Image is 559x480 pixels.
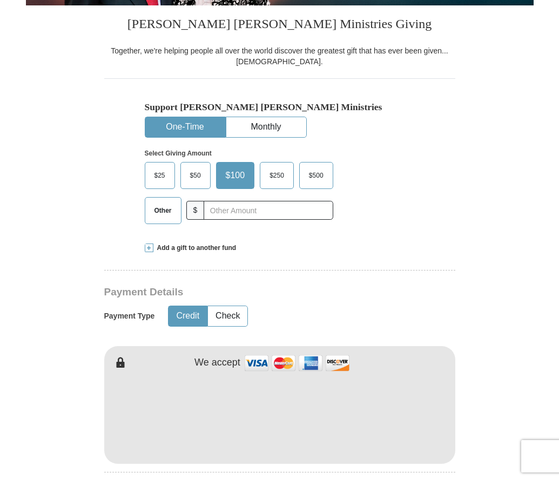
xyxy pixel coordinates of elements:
h5: Payment Type [104,312,155,321]
span: $250 [264,167,289,184]
button: Credit [169,306,207,326]
strong: Select Giving Amount [145,150,212,157]
span: $100 [220,167,251,184]
h4: We accept [194,357,240,369]
span: $ [186,201,205,220]
span: $25 [149,167,171,184]
h5: Support [PERSON_NAME] [PERSON_NAME] Ministries [145,102,415,113]
input: Other Amount [204,201,333,220]
span: Other [149,202,177,219]
span: Add a gift to another fund [153,244,237,253]
h3: Payment Details [104,286,380,299]
div: Together, we're helping people all over the world discover the greatest gift that has ever been g... [104,45,455,67]
button: Check [208,306,247,326]
button: Monthly [226,117,306,137]
button: One-Time [145,117,225,137]
span: $50 [185,167,206,184]
h3: [PERSON_NAME] [PERSON_NAME] Ministries Giving [104,5,455,45]
span: $500 [304,167,329,184]
img: credit cards accepted [243,351,351,375]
